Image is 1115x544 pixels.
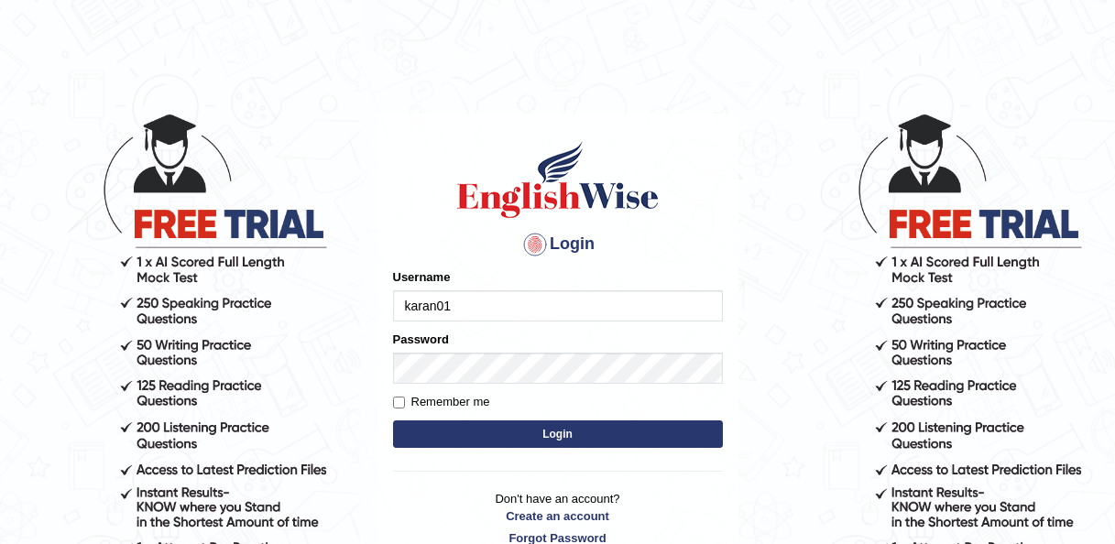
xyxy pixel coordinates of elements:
[393,507,723,525] a: Create an account
[393,230,723,259] h4: Login
[393,420,723,448] button: Login
[393,268,451,286] label: Username
[393,397,405,408] input: Remember me
[454,138,662,221] img: Logo of English Wise sign in for intelligent practice with AI
[393,393,490,411] label: Remember me
[393,331,449,348] label: Password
